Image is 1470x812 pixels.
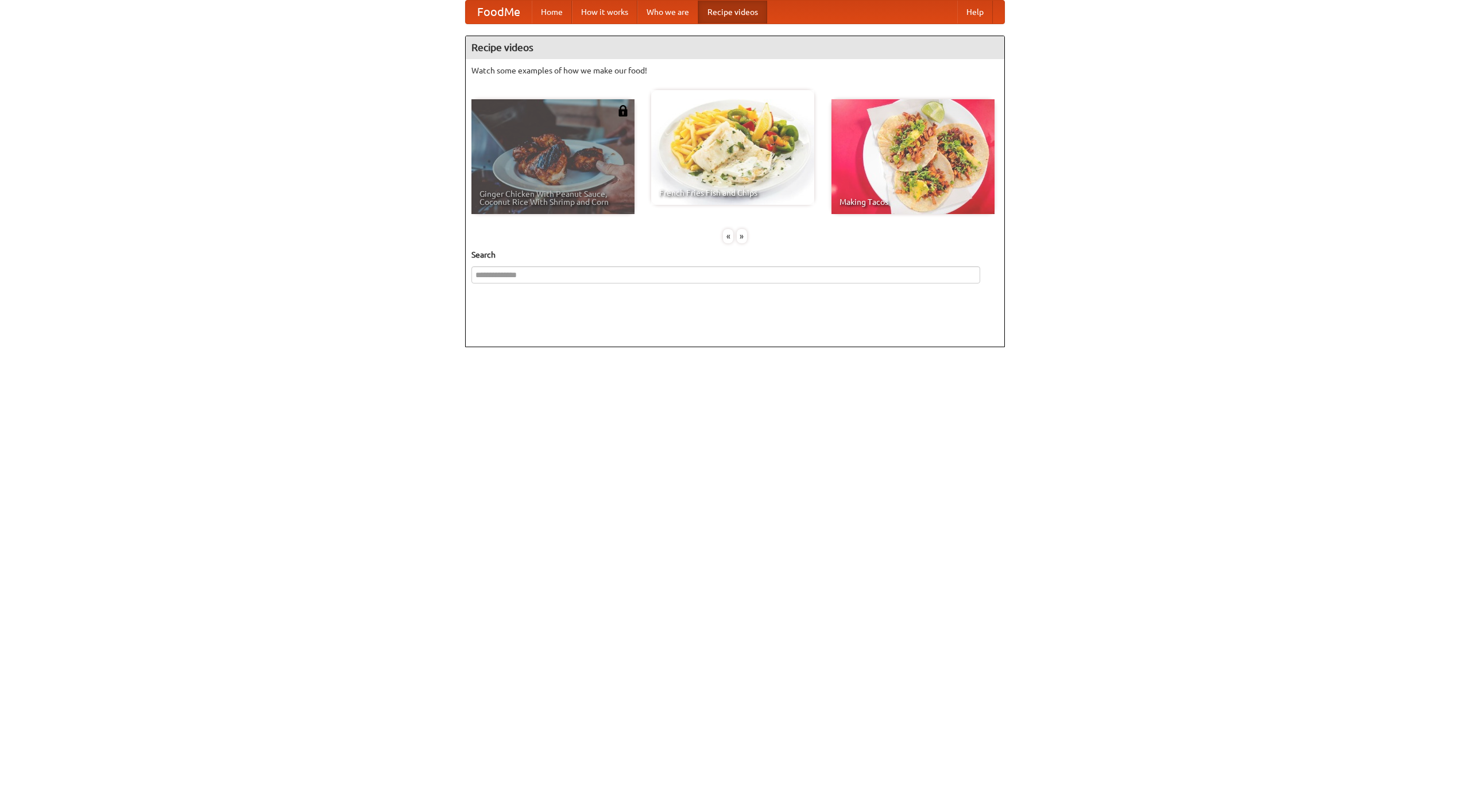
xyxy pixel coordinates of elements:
p: Watch some examples of how we make our food! [471,65,999,76]
div: « [723,229,733,243]
div: » [737,229,747,243]
h5: Search [471,249,999,261]
a: Help [957,1,993,24]
img: 483408.png [617,105,629,116]
a: FoodMe [466,1,532,24]
a: Who we are [637,1,698,24]
span: French Fries Fish and Chips [659,189,806,197]
a: Recipe videos [698,1,767,24]
h4: Recipe videos [466,36,1004,59]
a: Making Tacos [831,99,995,214]
a: How it works [572,1,637,24]
a: Home [532,1,572,24]
span: Making Tacos [840,198,987,206]
a: French Fries Fish and Chips [651,90,814,205]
